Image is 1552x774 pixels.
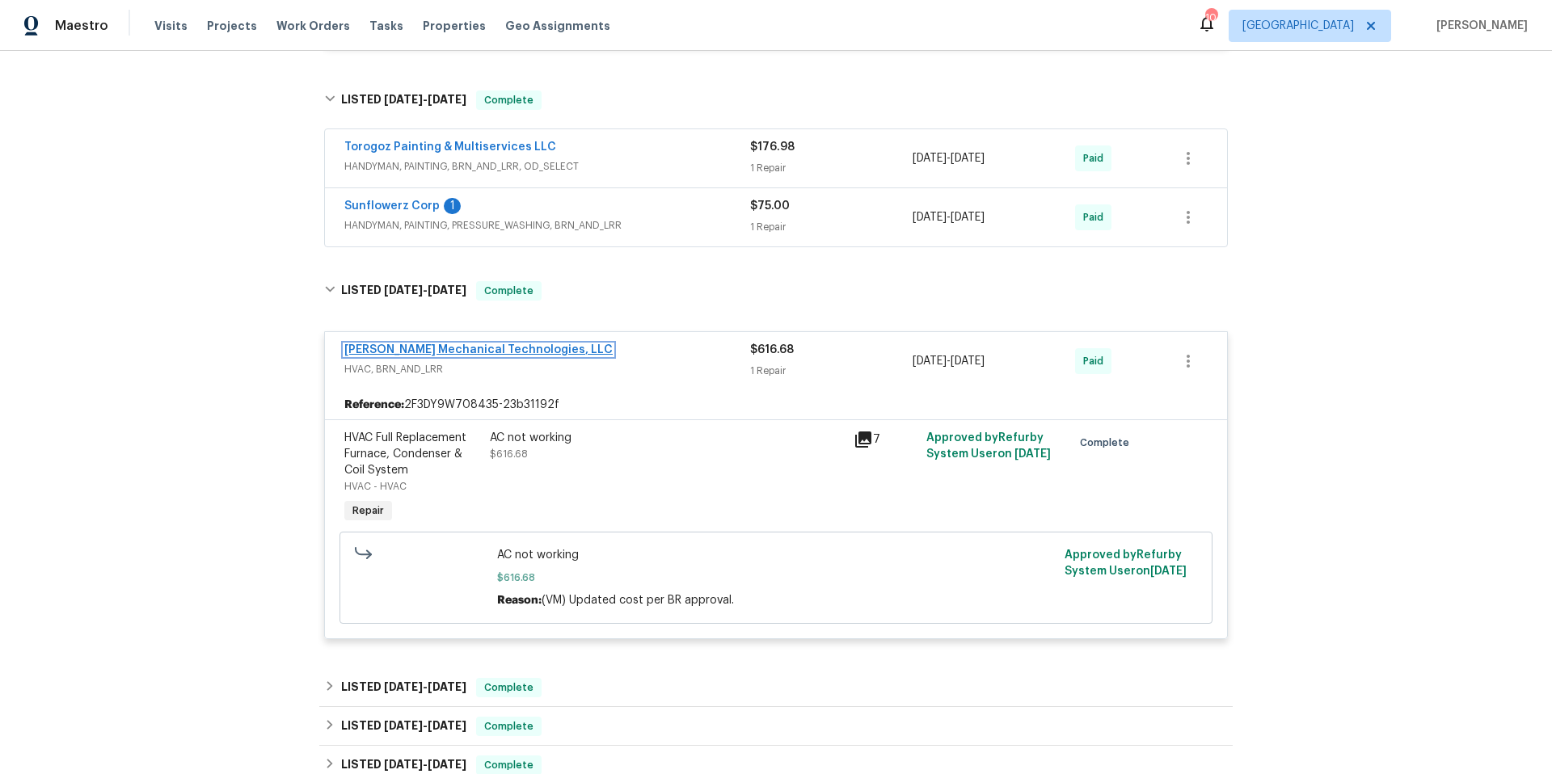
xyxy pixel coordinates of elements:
div: 1 Repair [750,363,913,379]
span: HVAC, BRN_AND_LRR [344,361,750,377]
a: Sunflowerz Corp [344,200,440,212]
span: [PERSON_NAME] [1430,18,1528,34]
span: Approved by Refurby System User on [1065,549,1187,577]
h6: LISTED [341,717,466,736]
div: 1 [444,198,461,214]
a: [PERSON_NAME] Mechanical Technologies, LLC [344,344,613,355]
span: Complete [478,283,540,299]
div: 1 Repair [750,219,913,235]
span: [DATE] [384,284,423,296]
span: [DATE] [384,681,423,692]
span: - [913,150,985,166]
span: Projects [207,18,257,34]
span: [GEOGRAPHIC_DATA] [1242,18,1354,34]
span: HVAC - HVAC [344,482,407,491]
span: HVAC Full Replacement Furnace, Condenser & Coil System [344,432,466,476]
span: - [913,353,985,369]
span: Complete [478,718,540,734]
span: AC not working [497,547,1056,563]
span: Geo Assignments [505,18,610,34]
h6: LISTED [341,90,466,110]
span: [DATE] [428,720,466,731]
div: LISTED [DATE]-[DATE]Complete [319,668,1233,707]
span: Complete [1080,435,1136,451]
span: [DATE] [913,212,947,223]
span: $75.00 [750,200,790,212]
span: [DATE] [951,355,985,367]
span: [DATE] [1014,448,1051,460]
span: - [384,681,466,692]
span: [DATE] [428,94,466,105]
span: HANDYMAN, PAINTING, PRESSURE_WASHING, BRN_AND_LRR [344,217,750,233]
span: Reason: [497,595,542,606]
div: LISTED [DATE]-[DATE]Complete [319,265,1233,317]
span: Properties [423,18,486,34]
span: $176.98 [750,141,795,153]
span: Complete [478,757,540,773]
div: 104 [1205,10,1217,26]
span: [DATE] [951,212,985,223]
span: [DATE] [913,153,947,164]
span: Tasks [369,20,403,32]
span: [DATE] [428,759,466,770]
span: Work Orders [276,18,350,34]
div: AC not working [490,430,844,446]
span: [DATE] [384,94,423,105]
span: $616.68 [750,344,794,355]
span: [DATE] [951,153,985,164]
div: 2F3DY9W708435-23b31192f [325,390,1227,419]
h6: LISTED [341,678,466,697]
span: - [384,94,466,105]
h6: LISTED [341,281,466,301]
span: Repair [346,503,390,519]
span: HANDYMAN, PAINTING, BRN_AND_LRR, OD_SELECT [344,158,750,175]
span: - [384,720,466,731]
span: [DATE] [1150,566,1187,577]
span: Paid [1083,150,1110,166]
span: [DATE] [384,720,423,731]
span: [DATE] [428,681,466,692]
span: $616.68 [497,570,1056,586]
span: Complete [478,679,540,696]
span: - [384,284,466,296]
span: [DATE] [913,355,947,367]
div: 1 Repair [750,160,913,176]
span: [DATE] [384,759,423,770]
span: Paid [1083,353,1110,369]
span: Approved by Refurby System User on [926,432,1051,460]
span: Visits [154,18,188,34]
span: [DATE] [428,284,466,296]
b: Reference: [344,397,404,413]
div: LISTED [DATE]-[DATE]Complete [319,707,1233,746]
span: (VM) Updated cost per BR approval. [542,595,734,606]
span: $616.68 [490,449,528,459]
a: Torogoz Painting & Multiservices LLC [344,141,556,153]
span: Maestro [55,18,108,34]
div: 7 [854,430,917,449]
div: LISTED [DATE]-[DATE]Complete [319,74,1233,126]
span: - [913,209,985,225]
span: Paid [1083,209,1110,225]
span: Complete [478,92,540,108]
span: - [384,759,466,770]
